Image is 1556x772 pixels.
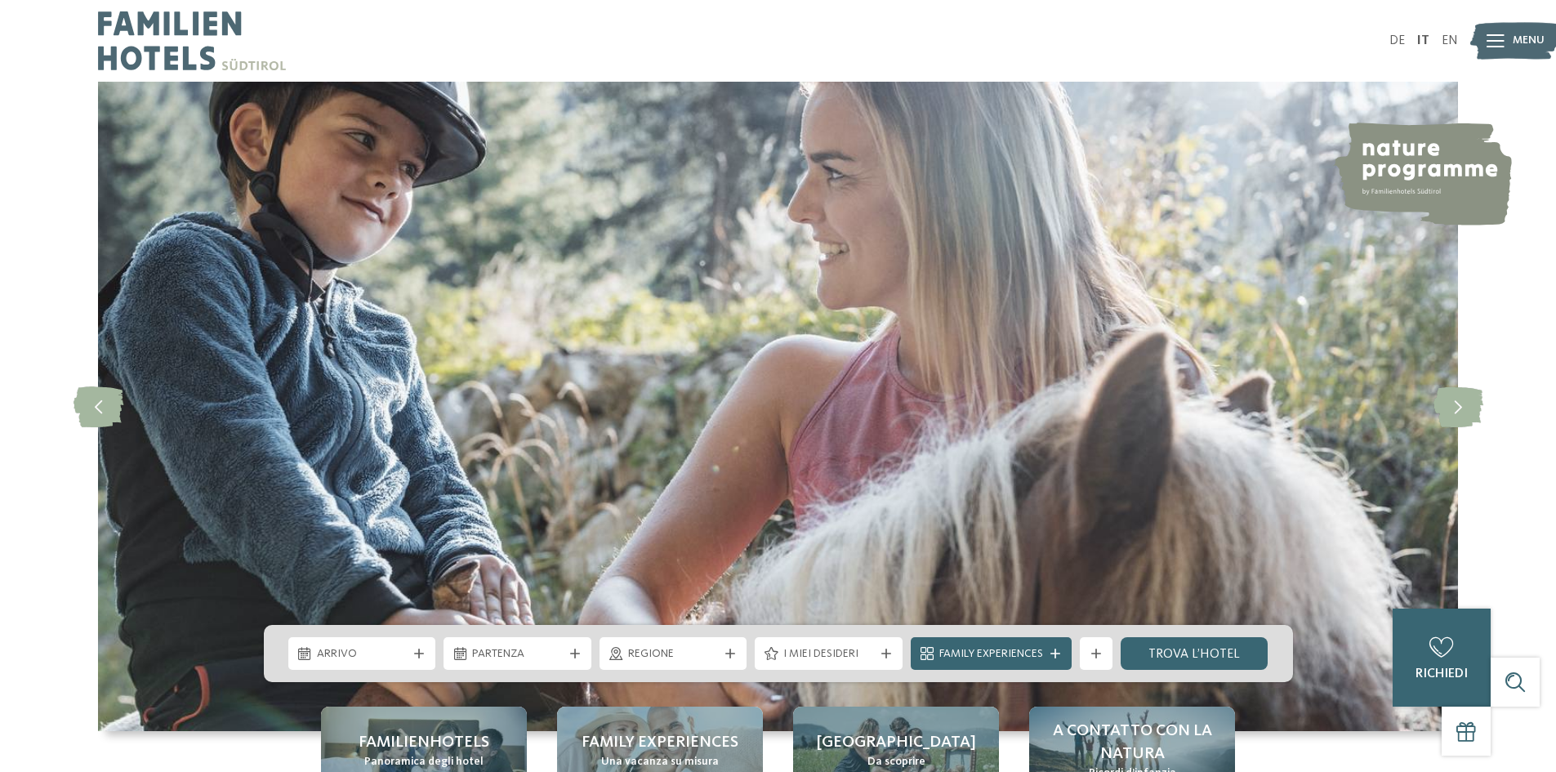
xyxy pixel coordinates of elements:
[1417,34,1429,47] a: IT
[472,646,563,663] span: Partenza
[317,646,408,663] span: Arrivo
[359,731,489,754] span: Familienhotels
[1442,34,1458,47] a: EN
[1332,123,1512,225] img: nature programme by Familienhotels Südtirol
[1046,720,1219,765] span: A contatto con la natura
[601,754,719,770] span: Una vacanza su misura
[1416,667,1468,681] span: richiedi
[867,754,925,770] span: Da scoprire
[1513,33,1545,49] span: Menu
[582,731,738,754] span: Family experiences
[364,754,484,770] span: Panoramica degli hotel
[1393,609,1491,707] a: richiedi
[939,646,1043,663] span: Family Experiences
[98,82,1458,731] img: Family hotel Alto Adige: the happy family places!
[817,731,976,754] span: [GEOGRAPHIC_DATA]
[1389,34,1405,47] a: DE
[1121,637,1268,670] a: trova l’hotel
[628,646,719,663] span: Regione
[783,646,874,663] span: I miei desideri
